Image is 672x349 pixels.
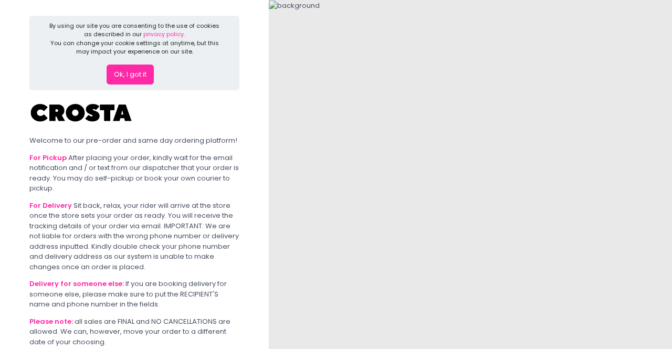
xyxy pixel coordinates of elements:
button: Ok, I got it [107,65,154,84]
div: If you are booking delivery for someone else, please make sure to put the RECIPIENT'S name and ph... [29,279,239,310]
img: Crosta Pizzeria [29,97,134,129]
b: Please note: [29,316,73,326]
b: Delivery for someone else: [29,279,124,289]
b: For Pickup [29,153,67,163]
div: By using our site you are consenting to the use of cookies as described in our You can change you... [47,22,222,56]
div: Welcome to our pre-order and same day ordering platform! [29,135,239,146]
a: privacy policy. [143,30,185,38]
div: all sales are FINAL and NO CANCELLATIONS are allowed. We can, however, move your order to a diffe... [29,316,239,347]
div: Sit back, relax, your rider will arrive at the store once the store sets your order as ready. You... [29,200,239,272]
img: background [269,1,320,11]
div: After placing your order, kindly wait for the email notification and / or text from our dispatche... [29,153,239,194]
b: For Delivery [29,200,72,210]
